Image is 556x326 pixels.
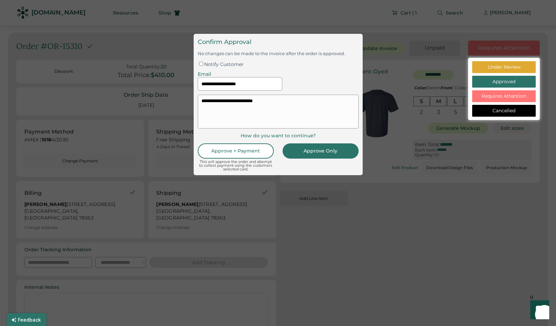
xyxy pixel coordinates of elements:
iframe: Front Chat [524,296,553,325]
div: How do you want to continue? [198,133,359,139]
div: Approved [478,78,530,85]
button: Approve Only [283,143,359,159]
button: Approve + Payment [198,143,274,159]
div: No changes can be made to the invoice after the order is approved. [198,50,359,56]
div: Confirm Approval [198,38,359,46]
div: Under Review [478,64,530,71]
label: Notify Customer [204,61,244,67]
div: Email [198,71,211,77]
div: This will approve the order and attempt to collect payment using the customers selected card. [198,160,274,171]
div: Cancelled [478,108,530,114]
div: Requires Attention [478,93,530,100]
